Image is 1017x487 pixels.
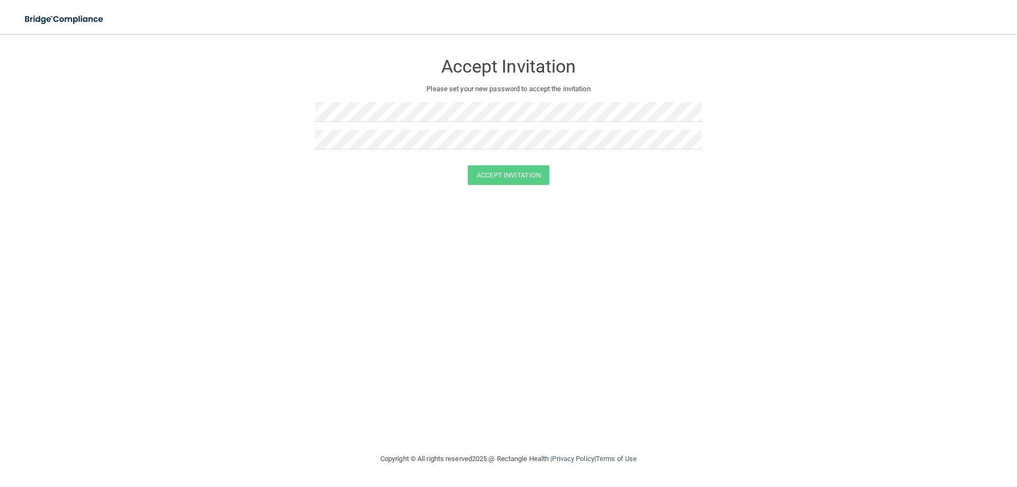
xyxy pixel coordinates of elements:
a: Privacy Policy [552,455,594,463]
div: Copyright © All rights reserved 2025 @ Rectangle Health | | [315,442,702,476]
img: bridge_compliance_login_screen.278c3ca4.svg [16,8,113,30]
h3: Accept Invitation [315,57,702,76]
button: Accept Invitation [468,165,549,185]
a: Terms of Use [596,455,637,463]
p: Please set your new password to accept the invitation [323,83,694,95]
